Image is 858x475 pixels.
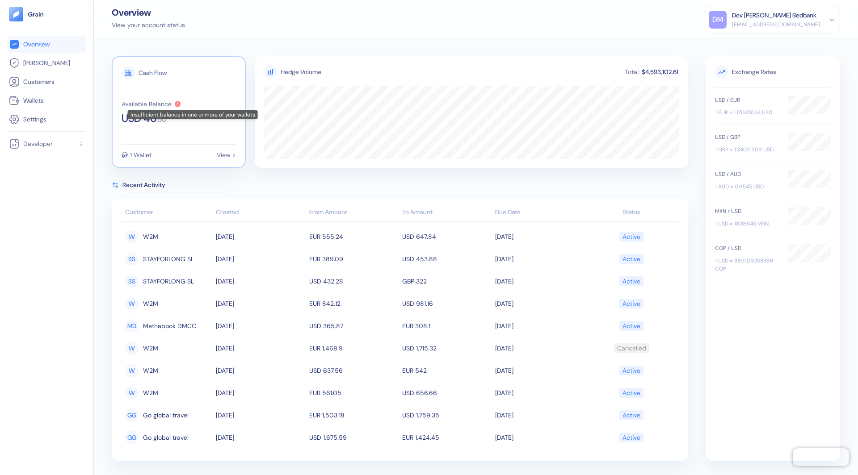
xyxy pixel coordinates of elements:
[307,204,400,222] th: From Amount
[143,274,194,289] span: STAYFORLONG SL
[400,382,493,404] td: USD 656.66
[493,382,586,404] td: [DATE]
[400,337,493,359] td: USD 1,715.32
[125,364,139,377] div: W
[307,426,400,449] td: USD 1,675.59
[125,408,139,422] div: GG
[732,21,820,29] div: [EMAIL_ADDRESS][DOMAIN_NAME]
[9,76,84,87] a: Customers
[214,292,307,315] td: [DATE]
[307,337,400,359] td: EUR 1,468.9
[9,58,84,68] a: [PERSON_NAME]
[281,67,321,77] div: Hedge Volume
[125,230,139,243] div: W
[493,270,586,292] td: [DATE]
[622,229,640,244] div: Active
[793,448,849,466] iframe: Chatra live chat
[217,152,236,158] div: View >
[307,248,400,270] td: EUR 389.09
[715,133,779,141] div: USD / GBP
[214,225,307,248] td: [DATE]
[400,248,493,270] td: USD 453.88
[214,248,307,270] td: [DATE]
[9,7,23,21] img: logo-tablet-V2.svg
[307,382,400,404] td: EUR 561.05
[122,100,181,108] button: Available Balance
[214,382,307,404] td: [DATE]
[122,101,172,107] div: Available Balance
[715,183,779,191] div: 1 AUD = 0.6545 USD
[9,95,84,106] a: Wallets
[143,408,189,423] span: Go global travel
[143,430,189,445] span: Go global travel
[622,274,640,289] div: Active
[125,386,139,400] div: W
[400,204,493,222] th: To Amount
[624,69,641,75] div: Total:
[622,296,640,311] div: Active
[400,426,493,449] td: EUR 1,424.45
[9,114,84,125] a: Settings
[715,244,779,252] div: COP / USD
[214,315,307,337] td: [DATE]
[400,315,493,337] td: EUR 308.1
[122,180,165,190] span: Recent Activity
[125,252,139,266] div: SS
[715,96,779,104] div: USD / EUR
[143,341,158,356] span: W2M
[121,204,214,222] th: Customer
[214,204,307,222] th: Created
[400,404,493,426] td: USD 1,759.35
[307,315,400,337] td: USD 365.87
[139,70,167,76] div: Cash Flow
[715,220,779,228] div: 1 USD = 18.36545 MXN
[307,404,400,426] td: EUR 1,503.18
[125,275,139,288] div: SS
[23,96,44,105] span: Wallets
[493,292,586,315] td: [DATE]
[493,204,586,222] th: Due Date
[112,21,185,30] div: View your account status
[715,207,779,215] div: MXN / USD
[715,65,831,79] span: Exchange Rates
[622,318,640,333] div: Active
[130,152,151,158] div: 1 Wallet
[493,315,586,337] td: [DATE]
[709,11,727,29] div: DM
[214,270,307,292] td: [DATE]
[143,385,158,400] span: W2M
[125,431,139,444] div: GG
[307,270,400,292] td: USD 432.28
[400,225,493,248] td: USD 647.84
[214,426,307,449] td: [DATE]
[143,251,194,267] span: STAYFORLONG SL
[125,342,139,355] div: W
[589,208,675,217] div: Status
[307,292,400,315] td: EUR 842.12
[128,110,258,119] div: Insufficient balance in one or more of your wallets
[214,359,307,382] td: [DATE]
[715,257,779,273] div: 1 USD = 3891.05058366 COP
[23,77,55,86] span: Customers
[400,359,493,382] td: EUR 542
[493,426,586,449] td: [DATE]
[493,225,586,248] td: [DATE]
[622,430,640,445] div: Active
[112,8,185,17] div: Overview
[715,108,779,117] div: 1 EUR = 1.17045034 USD
[9,39,84,50] a: Overview
[493,248,586,270] td: [DATE]
[715,146,779,154] div: 1 GBP = 1.34021309 USD
[715,170,779,178] div: USD / AUD
[23,115,46,124] span: Settings
[23,58,70,67] span: [PERSON_NAME]
[400,270,493,292] td: GBP 322
[143,318,196,333] span: Methabook DMCC
[156,116,167,123] span: . 50
[622,385,640,400] div: Active
[143,229,158,244] span: W2M
[622,251,640,267] div: Active
[23,40,50,49] span: Overview
[214,404,307,426] td: [DATE]
[143,363,158,378] span: W2M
